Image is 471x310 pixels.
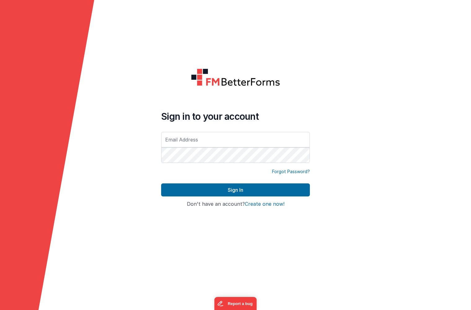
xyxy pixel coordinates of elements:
iframe: Marker.io feedback button [214,297,257,310]
button: Sign In [161,183,310,196]
h4: Don't have an account? [161,201,310,207]
a: Forgot Password? [272,168,310,175]
h4: Sign in to your account [161,111,310,122]
button: Create one now! [245,201,284,207]
input: Email Address [161,132,310,147]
